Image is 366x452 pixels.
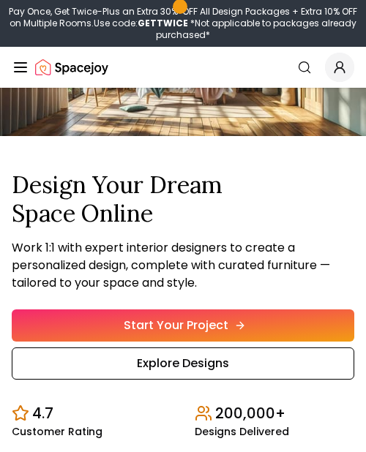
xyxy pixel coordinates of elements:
p: 200,000+ [215,403,285,423]
p: 4.7 [32,403,53,423]
a: Start Your Project [12,309,354,342]
b: GETTWICE [138,17,188,29]
span: Use code: [94,17,188,29]
img: Spacejoy Logo [35,53,108,82]
div: Design stats [12,391,354,437]
a: Explore Designs [12,347,354,380]
small: Customer Rating [12,426,102,437]
p: Work 1:1 with expert interior designers to create a personalized design, complete with curated fu... [12,239,354,292]
div: Pay Once, Get Twice-Plus an Extra 30% OFF All Design Packages + Extra 10% OFF on Multiple Rooms. [6,6,360,41]
a: Spacejoy [35,53,108,82]
nav: Global [12,47,354,88]
h1: Design Your Dream Space Online [12,171,354,227]
span: *Not applicable to packages already purchased* [156,17,356,41]
small: Designs Delivered [195,426,289,437]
